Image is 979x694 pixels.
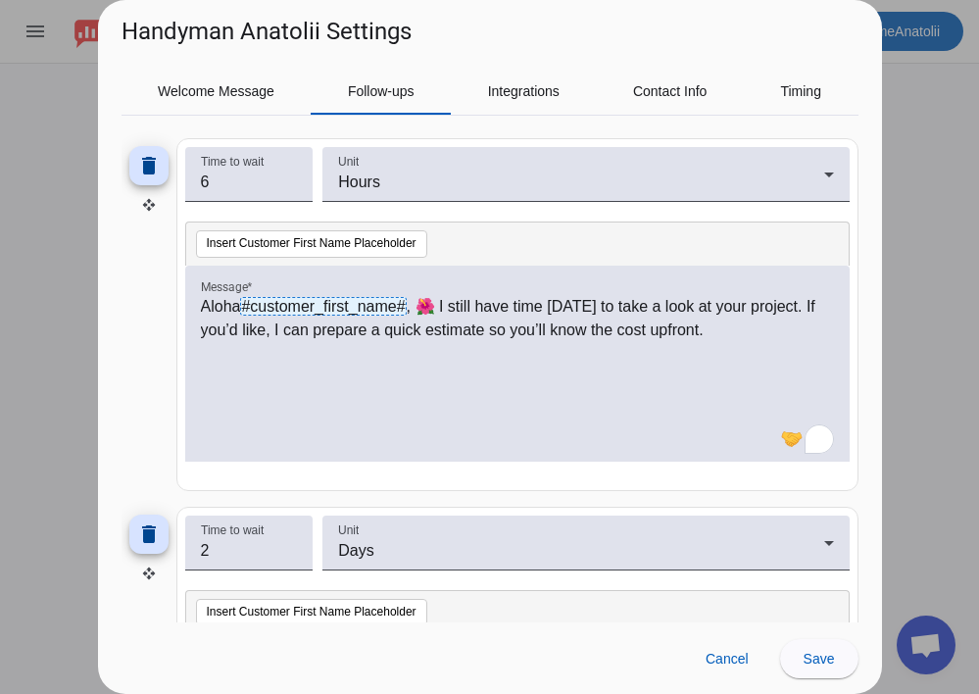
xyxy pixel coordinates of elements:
mat-icon: delete [137,522,161,546]
mat-label: Unit [338,523,359,536]
button: Save [780,639,858,678]
span: Hours [338,173,380,190]
span: #customer_first_name# [240,297,406,316]
button: Insert Customer First Name Placeholder [196,230,427,258]
span: Cancel [706,651,749,667]
span: Welcome Message [158,84,274,98]
p: Aloha , 🌺 I still have time [DATE] to take a look at your project. If you’d like, I can prepare a... [201,295,834,342]
mat-label: Unit [338,155,359,168]
mat-label: Time to wait [201,155,264,168]
button: Insert Customer First Name Placeholder [196,599,427,626]
span: Integrations [488,84,560,98]
mat-icon: delete [137,154,161,177]
mat-label: Time to wait [201,523,264,536]
h1: Handyman Anatolii Settings [122,16,412,47]
span: Timing [780,84,821,98]
button: Cancel [690,639,764,678]
span: Days [338,542,373,559]
span: Contact Info [633,84,708,98]
div: To enrich screen reader interactions, please activate Accessibility in Grammarly extension settings [201,295,834,454]
span: Save [804,651,835,667]
span: Follow-ups [348,84,415,98]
